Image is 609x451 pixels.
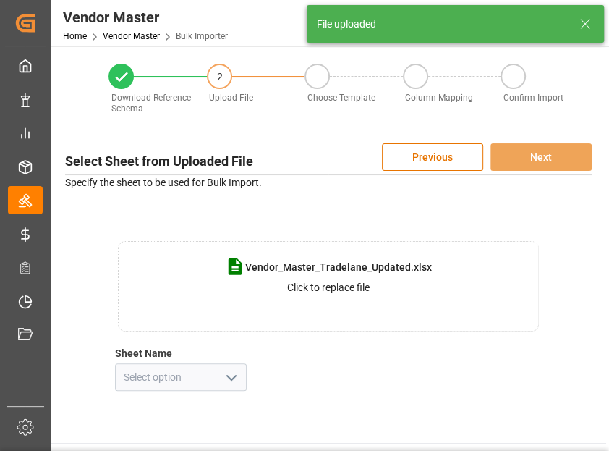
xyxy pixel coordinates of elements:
p: Click to replace file [287,280,370,295]
div: Vendor Master [63,7,228,28]
span: Choose Template [307,93,375,103]
button: Previous [382,143,483,171]
span: Column Mapping [405,93,473,103]
span: Vendor_Master_Tradelane_Updated.xlsx [245,260,432,275]
div: Vendor_Master_Tradelane_Updated.xlsxClick to replace file [118,241,539,332]
a: Vendor Master [103,31,160,41]
a: Home [63,31,87,41]
span: Confirm Import [503,93,563,103]
div: File uploaded [317,17,566,32]
span: Download Reference Schema [111,93,191,114]
div: 2 [208,65,231,89]
h3: Select Sheet from Uploaded File [65,151,253,171]
p: Specify the sheet to be used for Bulk Import. [65,175,592,190]
button: Next [490,143,592,171]
span: Upload File [209,93,253,103]
input: Select option [115,363,247,391]
button: open menu [220,366,242,389]
label: Sheet Name [115,346,172,361]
